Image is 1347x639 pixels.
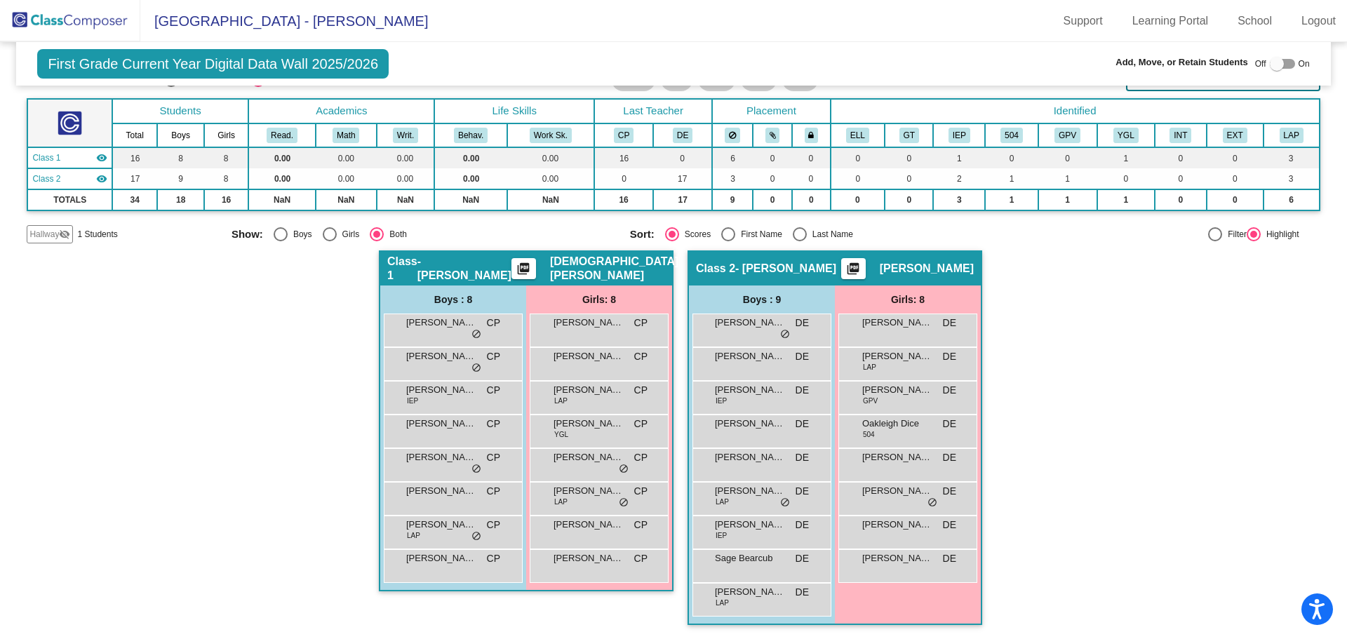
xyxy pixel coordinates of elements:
[32,173,60,185] span: Class 2
[943,417,956,431] span: DE
[1226,10,1283,32] a: School
[1097,123,1155,147] th: Young for Grade Level
[807,228,853,241] div: Last Name
[614,128,634,143] button: CP
[1038,123,1097,147] th: Good Parent Volunteer
[862,484,932,498] span: [PERSON_NAME]
[863,429,875,440] span: 504
[634,349,648,364] span: CP
[885,147,933,168] td: 0
[716,497,729,507] span: LAP
[27,147,112,168] td: Christi Portch - Portch
[753,147,792,168] td: 0
[792,147,830,168] td: 0
[985,168,1038,189] td: 1
[406,383,476,397] span: [PERSON_NAME]
[831,168,885,189] td: 0
[862,349,932,363] span: [PERSON_NAME]
[1155,189,1207,210] td: 0
[530,128,572,143] button: Work Sk.
[831,123,885,147] th: English Language Learner
[554,417,624,431] span: [PERSON_NAME]
[157,147,204,168] td: 8
[863,396,878,406] span: GPV
[862,316,932,330] span: [PERSON_NAME]
[634,551,648,566] span: CP
[406,417,476,431] span: [PERSON_NAME]
[792,123,830,147] th: Keep with teacher
[792,189,830,210] td: 0
[716,530,727,541] span: IEP
[679,228,711,241] div: Scores
[406,518,476,532] span: [PERSON_NAME] [PERSON_NAME]
[27,189,112,210] td: TOTALS
[1207,168,1264,189] td: 0
[511,258,536,279] button: Print Students Details
[112,123,157,147] th: Total
[515,262,532,281] mat-icon: picture_as_pdf
[634,450,648,465] span: CP
[619,464,629,475] span: do_not_disturb_alt
[716,598,729,608] span: LAP
[985,147,1038,168] td: 0
[862,551,932,565] span: [PERSON_NAME]
[862,417,932,431] span: Oakleigh Dice
[232,227,619,241] mat-radio-group: Select an option
[796,349,809,364] span: DE
[846,128,869,143] button: ELL
[1097,147,1155,168] td: 1
[673,128,692,143] button: DE
[1113,128,1139,143] button: YGL
[554,383,624,397] span: [PERSON_NAME]
[634,316,648,330] span: CP
[1097,189,1155,210] td: 1
[885,168,933,189] td: 0
[487,551,500,566] span: CP
[796,585,809,600] span: DE
[1121,10,1220,32] a: Learning Portal
[1097,168,1155,189] td: 0
[1038,189,1097,210] td: 1
[831,189,885,210] td: 0
[753,189,792,210] td: 0
[1054,128,1080,143] button: GPV
[112,147,157,168] td: 16
[943,551,956,566] span: DE
[1264,123,1320,147] th: LAP
[594,168,653,189] td: 0
[1207,147,1264,168] td: 0
[204,168,248,189] td: 8
[471,329,481,340] span: do_not_disturb_alt
[59,229,70,240] mat-icon: visibility_off
[487,518,500,532] span: CP
[831,147,885,168] td: 0
[1052,10,1114,32] a: Support
[316,168,377,189] td: 0.00
[112,99,248,123] th: Students
[780,329,790,340] span: do_not_disturb_alt
[204,189,248,210] td: 16
[1155,168,1207,189] td: 0
[1170,128,1191,143] button: INT
[715,349,785,363] span: [PERSON_NAME]
[387,255,417,283] span: Class 1
[471,464,481,475] span: do_not_disturb_alt
[1290,10,1347,32] a: Logout
[653,147,712,168] td: 0
[1038,168,1097,189] td: 1
[831,99,1320,123] th: Identified
[554,450,624,464] span: [PERSON_NAME]
[417,255,511,283] span: - [PERSON_NAME]
[471,531,481,542] span: do_not_disturb_alt
[377,189,435,210] td: NaN
[487,417,500,431] span: CP
[554,497,568,507] span: LAP
[735,228,782,241] div: First Name
[796,316,809,330] span: DE
[406,316,476,330] span: [PERSON_NAME]
[796,518,809,532] span: DE
[1000,128,1023,143] button: 504
[380,285,526,314] div: Boys : 8
[1264,189,1320,210] td: 6
[689,285,835,314] div: Boys : 9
